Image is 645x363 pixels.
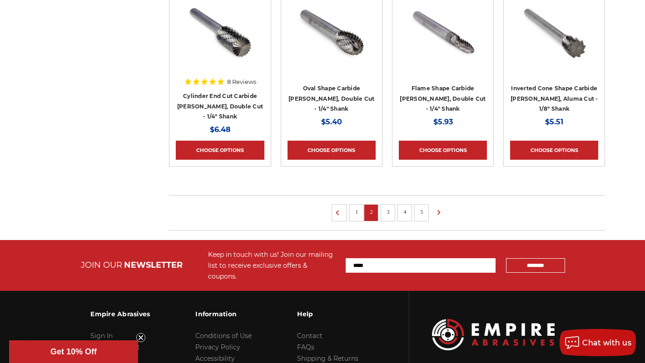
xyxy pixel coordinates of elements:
span: $5.51 [545,118,563,126]
a: Conditions of Use [195,332,252,340]
h3: Empire Abrasives [90,304,150,324]
a: Privacy Policy [195,343,240,351]
img: Empire Abrasives Logo Image [432,319,554,350]
a: FAQs [297,343,314,351]
a: Choose Options [288,141,376,160]
h3: Information [195,304,252,324]
span: Chat with us [582,338,631,347]
button: Close teaser [136,333,145,342]
span: $6.48 [210,125,231,134]
a: 4 [400,207,409,217]
a: Shipping & Returns [297,354,358,363]
a: 3 [383,207,392,217]
a: Sign In [90,332,113,340]
span: $5.93 [433,118,453,126]
span: NEWSLETTER [124,260,183,270]
a: 2 [367,207,376,217]
a: Choose Options [176,141,264,160]
a: Flame Shape Carbide [PERSON_NAME], Double Cut - 1/4" Shank [400,85,486,112]
a: 5 [417,207,426,217]
button: Chat with us [560,329,636,356]
a: Inverted Cone Shape Carbide [PERSON_NAME], Aluma Cut - 1/8" Shank [511,85,598,112]
a: Choose Options [399,141,487,160]
a: Accessibility [195,354,235,363]
a: Contact [297,332,322,340]
a: Cylinder End Cut Carbide [PERSON_NAME], Double Cut - 1/4" Shank [177,93,263,120]
span: 8 Reviews [227,79,256,85]
a: Oval Shape Carbide [PERSON_NAME], Double Cut - 1/4" Shank [288,85,374,112]
div: Get 10% OffClose teaser [9,340,138,363]
a: 1 [352,207,361,217]
span: $5.40 [321,118,342,126]
span: JOIN OUR [81,260,122,270]
h3: Help [297,304,358,324]
span: Get 10% Off [50,347,97,356]
a: Choose Options [510,141,598,160]
div: Keep in touch with us! Join our mailing list to receive exclusive offers & coupons. [208,249,337,282]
